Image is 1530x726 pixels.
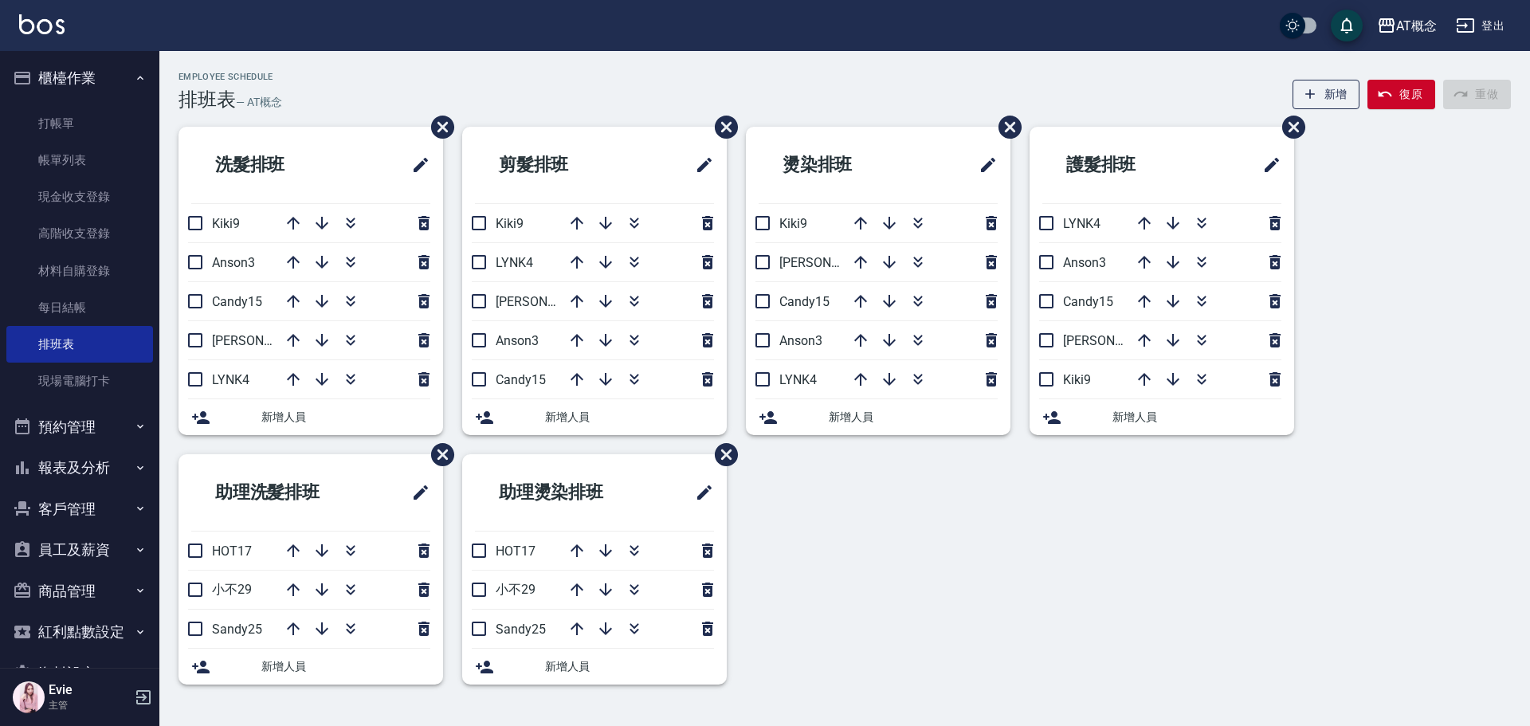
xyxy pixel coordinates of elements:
[261,658,430,675] span: 新增人員
[49,682,130,698] h5: Evie
[1396,16,1437,36] div: AT概念
[496,544,535,559] span: HOT17
[1063,372,1091,387] span: Kiki9
[496,372,546,387] span: Candy15
[6,571,153,612] button: 商品管理
[212,622,262,637] span: Sandy25
[829,409,998,426] span: 新增人員
[779,255,882,270] span: [PERSON_NAME]2
[746,399,1010,435] div: 新增人員
[178,72,282,82] h2: Employee Schedule
[779,294,830,309] span: Candy15
[1367,80,1435,109] button: 復原
[6,406,153,448] button: 預約管理
[6,215,153,252] a: 高階收支登錄
[685,473,714,512] span: 修改班表的標題
[212,255,255,270] span: Anson3
[212,333,315,348] span: [PERSON_NAME]2
[6,105,153,142] a: 打帳單
[779,216,807,231] span: Kiki9
[13,681,45,713] img: Person
[759,136,923,194] h2: 燙染排班
[1063,255,1106,270] span: Anson3
[419,104,457,151] span: 刪除班表
[475,464,656,521] h2: 助理燙染排班
[6,253,153,289] a: 材料自購登錄
[178,399,443,435] div: 新增人員
[779,333,822,348] span: Anson3
[703,431,740,478] span: 刪除班表
[496,294,598,309] span: [PERSON_NAME]2
[212,294,262,309] span: Candy15
[178,88,236,111] h3: 排班表
[6,142,153,179] a: 帳單列表
[212,544,252,559] span: HOT17
[1293,80,1360,109] button: 新增
[191,136,355,194] h2: 洗髮排班
[462,399,727,435] div: 新增人員
[1063,333,1166,348] span: [PERSON_NAME]2
[1270,104,1308,151] span: 刪除班表
[6,363,153,399] a: 現場電腦打卡
[496,622,546,637] span: Sandy25
[212,372,249,387] span: LYNK4
[6,653,153,694] button: 資料設定
[6,447,153,489] button: 報表及分析
[1063,294,1113,309] span: Candy15
[6,611,153,653] button: 紅利點數設定
[402,146,430,184] span: 修改班表的標題
[6,326,153,363] a: 排班表
[987,104,1024,151] span: 刪除班表
[49,698,130,712] p: 主管
[1450,11,1511,41] button: 登出
[6,57,153,99] button: 櫃檯作業
[496,333,539,348] span: Anson3
[402,473,430,512] span: 修改班表的標題
[703,104,740,151] span: 刪除班表
[19,14,65,34] img: Logo
[212,582,252,597] span: 小不29
[6,489,153,530] button: 客戶管理
[462,649,727,685] div: 新增人員
[685,146,714,184] span: 修改班表的標題
[212,216,240,231] span: Kiki9
[496,582,535,597] span: 小不29
[1030,399,1294,435] div: 新增人員
[6,529,153,571] button: 員工及薪資
[779,372,817,387] span: LYNK4
[1112,409,1281,426] span: 新增人員
[1042,136,1206,194] h2: 護髮排班
[191,464,372,521] h2: 助理洗髮排班
[496,255,533,270] span: LYNK4
[496,216,524,231] span: Kiki9
[1371,10,1443,42] button: AT概念
[545,409,714,426] span: 新增人員
[475,136,639,194] h2: 剪髮排班
[1253,146,1281,184] span: 修改班表的標題
[178,649,443,685] div: 新增人員
[969,146,998,184] span: 修改班表的標題
[1063,216,1100,231] span: LYNK4
[1331,10,1363,41] button: save
[545,658,714,675] span: 新增人員
[419,431,457,478] span: 刪除班表
[6,289,153,326] a: 每日結帳
[236,94,282,111] h6: — AT概念
[261,409,430,426] span: 新增人員
[6,179,153,215] a: 現金收支登錄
